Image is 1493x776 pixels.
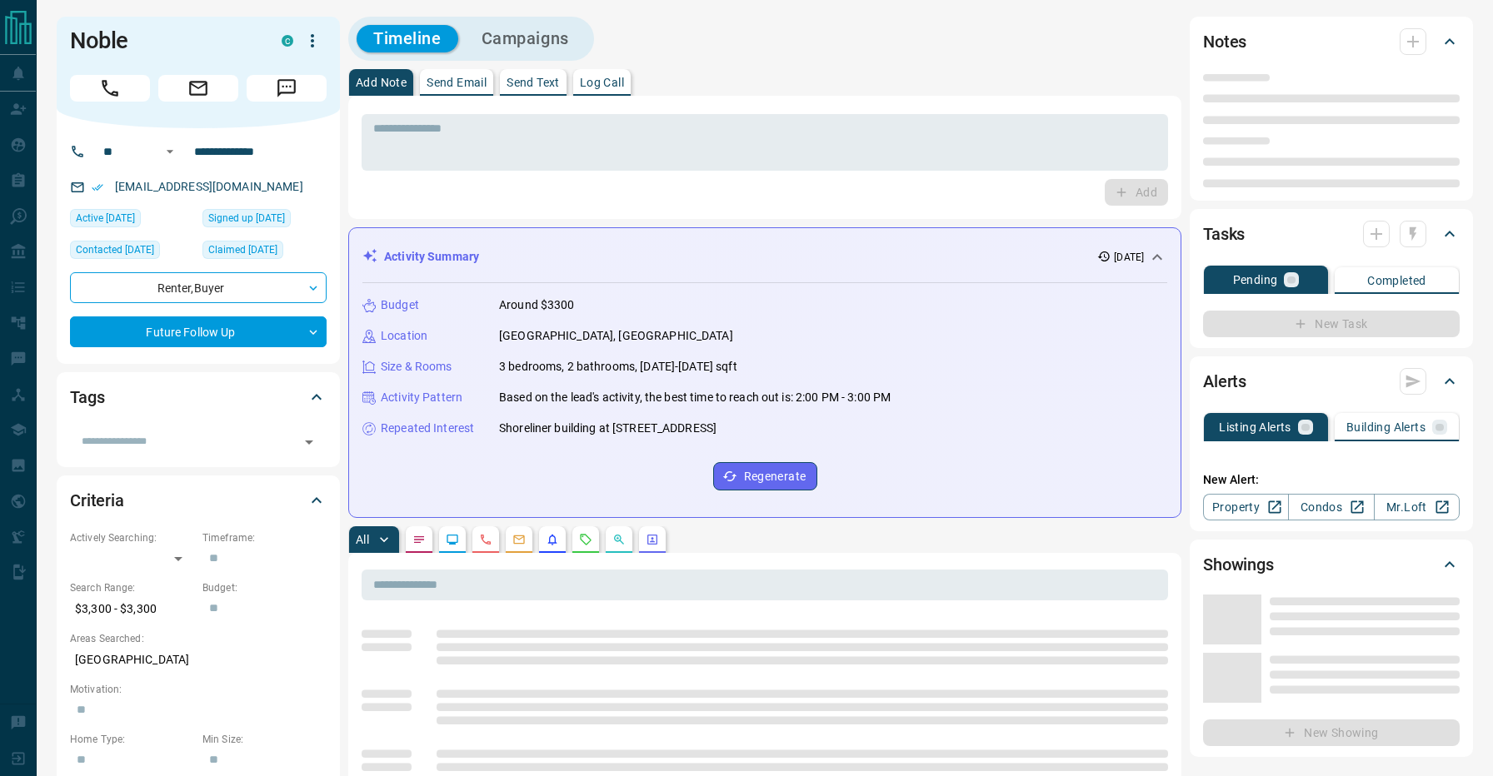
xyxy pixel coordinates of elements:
[70,75,150,102] span: Call
[282,35,293,47] div: condos.ca
[465,25,586,52] button: Campaigns
[208,241,277,258] span: Claimed [DATE]
[202,209,327,232] div: Wed May 28 2025
[1114,250,1144,265] p: [DATE]
[381,327,427,345] p: Location
[70,580,194,595] p: Search Range:
[1203,28,1246,55] h2: Notes
[70,480,327,520] div: Criteria
[158,75,238,102] span: Email
[384,248,479,266] p: Activity Summary
[202,241,327,264] div: Thu May 29 2025
[70,595,194,623] p: $3,300 - $3,300
[546,533,559,546] svg: Listing Alerts
[70,682,327,697] p: Motivation:
[1374,494,1460,520] a: Mr.Loft
[1367,275,1426,286] p: Completed
[297,430,321,454] button: Open
[1203,221,1245,247] h2: Tasks
[381,358,452,376] p: Size & Rooms
[1203,471,1460,489] p: New Alert:
[512,533,526,546] svg: Emails
[356,534,369,545] p: All
[499,420,717,437] p: Shoreliner building at [STREET_ADDRESS]
[1203,361,1460,401] div: Alerts
[579,533,592,546] svg: Requests
[70,209,194,232] div: Fri May 30 2025
[499,296,575,314] p: Around $3300
[70,530,194,545] p: Actively Searching:
[427,77,487,88] p: Send Email
[1203,494,1289,520] a: Property
[76,210,135,226] span: Active [DATE]
[1203,551,1274,578] h2: Showings
[247,75,327,102] span: Message
[357,25,458,52] button: Timeline
[115,180,303,193] a: [EMAIL_ADDRESS][DOMAIN_NAME]
[499,327,733,345] p: [GEOGRAPHIC_DATA], [GEOGRAPHIC_DATA]
[70,377,327,417] div: Tags
[70,384,104,410] h2: Tags
[70,631,327,646] p: Areas Searched:
[381,296,419,314] p: Budget
[412,533,426,546] svg: Notes
[580,77,624,88] p: Log Call
[92,182,103,193] svg: Email Verified
[381,420,474,437] p: Repeated Interest
[70,487,124,514] h2: Criteria
[479,533,492,546] svg: Calls
[202,732,327,747] p: Min Size:
[160,142,180,162] button: Open
[1288,494,1374,520] a: Condos
[446,533,459,546] svg: Lead Browsing Activity
[70,316,327,347] div: Future Follow Up
[70,241,194,264] div: Tue Aug 12 2025
[381,389,462,406] p: Activity Pattern
[713,462,817,490] button: Regenerate
[362,241,1167,272] div: Activity Summary[DATE]
[612,533,626,546] svg: Opportunities
[70,272,327,303] div: Renter , Buyer
[70,27,257,54] h1: Noble
[202,580,327,595] p: Budget:
[70,732,194,747] p: Home Type:
[1203,545,1460,584] div: Showings
[507,77,560,88] p: Send Text
[356,77,407,88] p: Add Note
[1203,214,1460,254] div: Tasks
[70,646,327,674] p: [GEOGRAPHIC_DATA]
[208,210,285,226] span: Signed up [DATE]
[1346,421,1426,433] p: Building Alerts
[202,530,327,545] p: Timeframe:
[499,358,737,376] p: 3 bedrooms, 2 bathrooms, [DATE]-[DATE] sqft
[646,533,659,546] svg: Agent Actions
[499,389,891,406] p: Based on the lead's activity, the best time to reach out is: 2:00 PM - 3:00 PM
[1233,274,1278,286] p: Pending
[1219,421,1291,433] p: Listing Alerts
[1203,22,1460,62] div: Notes
[76,241,154,258] span: Contacted [DATE]
[1203,368,1246,395] h2: Alerts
